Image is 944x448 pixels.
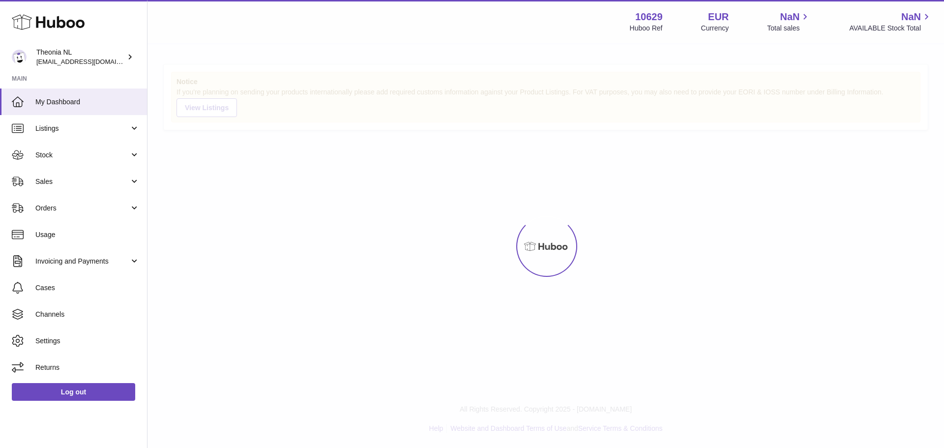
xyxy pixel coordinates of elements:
[35,283,140,293] span: Cases
[35,336,140,346] span: Settings
[35,124,129,133] span: Listings
[35,177,129,186] span: Sales
[35,97,140,107] span: My Dashboard
[36,48,125,66] div: Theonia NL
[35,257,129,266] span: Invoicing and Payments
[35,230,140,239] span: Usage
[767,24,811,33] span: Total sales
[780,10,799,24] span: NaN
[36,58,145,65] span: [EMAIL_ADDRESS][DOMAIN_NAME]
[635,10,663,24] strong: 10629
[12,383,135,401] a: Log out
[35,204,129,213] span: Orders
[35,150,129,160] span: Stock
[767,10,811,33] a: NaN Total sales
[849,24,932,33] span: AVAILABLE Stock Total
[35,310,140,319] span: Channels
[849,10,932,33] a: NaN AVAILABLE Stock Total
[701,24,729,33] div: Currency
[630,24,663,33] div: Huboo Ref
[708,10,729,24] strong: EUR
[901,10,921,24] span: NaN
[35,363,140,372] span: Returns
[12,50,27,64] img: info@wholesomegoods.eu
